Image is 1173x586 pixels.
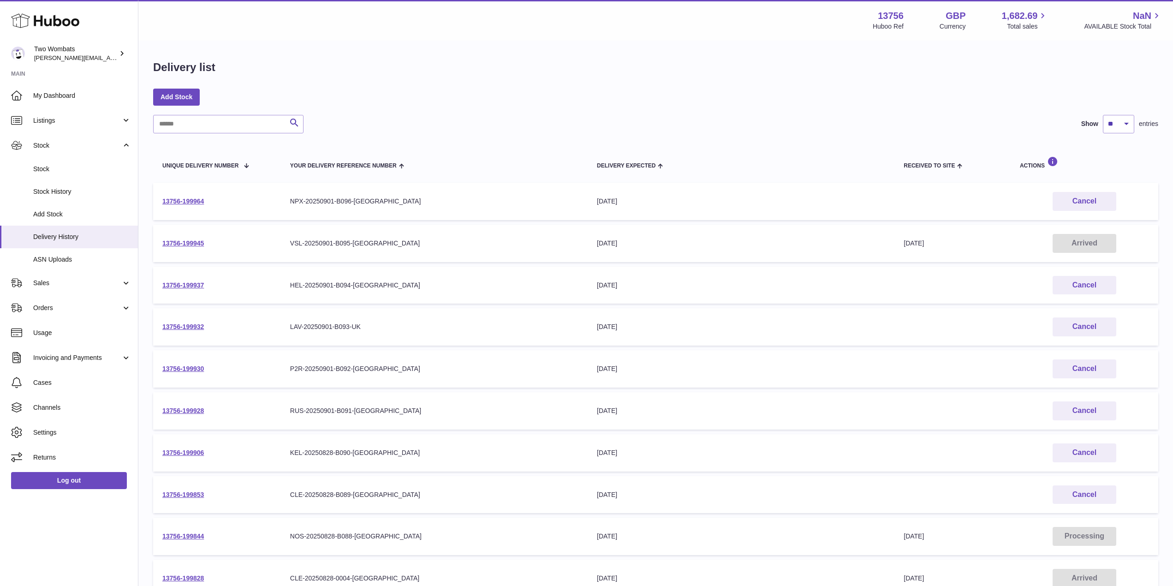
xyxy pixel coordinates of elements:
div: NOS-20250828-B088-[GEOGRAPHIC_DATA] [290,532,578,541]
span: Received to Site [904,163,955,169]
a: 13756-199906 [162,449,204,456]
div: [DATE] [597,239,885,248]
h1: Delivery list [153,60,215,75]
div: KEL-20250828-B090-[GEOGRAPHIC_DATA] [290,448,578,457]
button: Cancel [1053,359,1116,378]
span: ASN Uploads [33,255,131,264]
a: 13756-199937 [162,281,204,289]
span: Sales [33,279,121,287]
div: CLE-20250828-B089-[GEOGRAPHIC_DATA] [290,490,578,499]
button: Cancel [1053,443,1116,462]
label: Show [1081,120,1098,128]
strong: 13756 [878,10,904,22]
div: [DATE] [597,323,885,331]
a: 13756-199828 [162,574,204,582]
span: Usage [33,329,131,337]
span: Stock History [33,187,131,196]
div: Currency [940,22,966,31]
a: 13756-199928 [162,407,204,414]
span: [DATE] [904,574,924,582]
span: Listings [33,116,121,125]
span: Add Stock [33,210,131,219]
span: Stock [33,165,131,173]
div: HEL-20250901-B094-[GEOGRAPHIC_DATA] [290,281,578,290]
span: [PERSON_NAME][EMAIL_ADDRESS][PERSON_NAME][DOMAIN_NAME] [34,54,234,61]
a: Log out [11,472,127,489]
a: 13756-199932 [162,323,204,330]
button: Cancel [1053,401,1116,420]
a: 13756-199964 [162,197,204,205]
div: [DATE] [597,365,885,373]
span: Returns [33,453,131,462]
span: AVAILABLE Stock Total [1084,22,1162,31]
span: Delivery History [33,233,131,241]
span: Settings [33,428,131,437]
div: VSL-20250901-B095-[GEOGRAPHIC_DATA] [290,239,578,248]
span: Invoicing and Payments [33,353,121,362]
span: NaN [1133,10,1151,22]
a: NaN AVAILABLE Stock Total [1084,10,1162,31]
span: Stock [33,141,121,150]
a: 13756-199945 [162,239,204,247]
span: [DATE] [904,239,924,247]
span: Cases [33,378,131,387]
div: [DATE] [597,490,885,499]
a: 13756-199844 [162,532,204,540]
strong: GBP [946,10,965,22]
a: 13756-199930 [162,365,204,372]
div: NPX-20250901-B096-[GEOGRAPHIC_DATA] [290,197,578,206]
span: Total sales [1007,22,1048,31]
div: [DATE] [597,281,885,290]
span: 1,682.69 [1002,10,1038,22]
div: LAV-20250901-B093-UK [290,323,578,331]
div: Actions [1020,156,1149,169]
span: Unique Delivery Number [162,163,238,169]
div: Huboo Ref [873,22,904,31]
img: philip.carroll@twowombats.com [11,47,25,60]
button: Cancel [1053,276,1116,295]
div: [DATE] [597,574,885,583]
div: P2R-20250901-B092-[GEOGRAPHIC_DATA] [290,365,578,373]
a: Add Stock [153,89,200,105]
a: 13756-199853 [162,491,204,498]
div: RUS-20250901-B091-[GEOGRAPHIC_DATA] [290,407,578,415]
div: Two Wombats [34,45,117,62]
span: Orders [33,304,121,312]
span: Delivery Expected [597,163,655,169]
span: My Dashboard [33,91,131,100]
a: 1,682.69 Total sales [1002,10,1048,31]
button: Cancel [1053,192,1116,211]
div: [DATE] [597,532,885,541]
div: [DATE] [597,197,885,206]
div: CLE-20250828-0004-[GEOGRAPHIC_DATA] [290,574,578,583]
div: [DATE] [597,448,885,457]
span: entries [1139,120,1158,128]
span: [DATE] [904,532,924,540]
div: [DATE] [597,407,885,415]
button: Cancel [1053,485,1116,504]
button: Cancel [1053,317,1116,336]
span: Channels [33,403,131,412]
span: Your Delivery Reference Number [290,163,397,169]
